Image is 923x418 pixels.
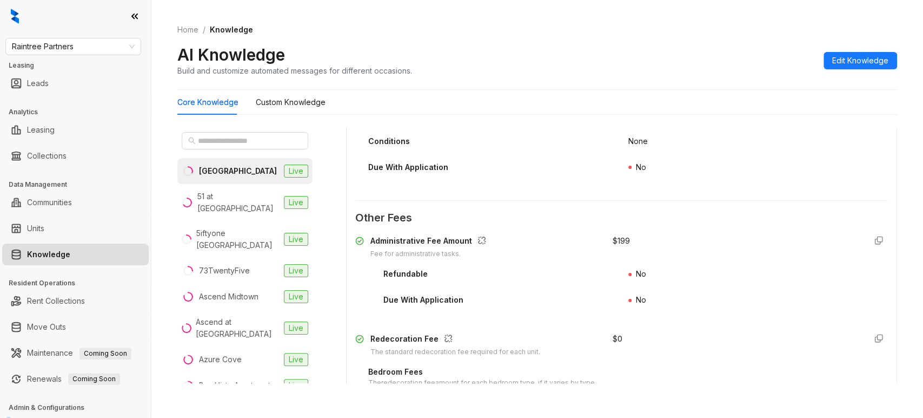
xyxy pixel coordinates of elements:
div: [GEOGRAPHIC_DATA] [199,165,277,177]
span: Live [284,165,308,178]
div: The redecoration fee amount for each bedroom type, if it varies by type. [368,378,596,388]
span: Knowledge [210,25,253,34]
span: Other Fees [355,210,888,226]
li: Leasing [2,119,149,141]
div: Bay Vista Apartments [199,380,274,391]
span: Edit Knowledge [832,55,888,67]
div: 51 at [GEOGRAPHIC_DATA] [197,191,280,214]
h3: Analytics [9,107,151,117]
span: No [636,295,646,304]
h3: Admin & Configurations [9,403,151,413]
a: Knowledge [27,244,70,265]
li: Renewals [2,368,149,390]
div: Due With Application [383,294,463,306]
div: Refundable [383,268,428,280]
div: None [628,135,648,147]
div: Conditions [368,135,410,147]
div: Administrative Fee Amount [370,235,490,249]
div: Ascend at [GEOGRAPHIC_DATA] [196,316,280,340]
span: search [188,137,196,145]
li: Units [2,218,149,239]
span: Coming Soon [79,348,131,360]
span: Live [284,196,308,209]
div: Ascend Midtown [199,291,258,303]
span: Live [284,353,308,366]
li: / [203,24,205,36]
a: RenewalsComing Soon [27,368,120,390]
div: Redecoration Fee [370,333,540,347]
div: The standard redecoration fee required for each unit. [370,347,540,357]
a: Move Outs [27,316,66,338]
div: Due With Application [368,161,448,173]
li: Move Outs [2,316,149,338]
div: Fee for administrative tasks. [370,249,490,259]
span: Live [284,379,308,392]
div: Core Knowledge [177,96,238,108]
img: logo [11,9,19,24]
h3: Leasing [9,61,151,70]
a: Communities [27,192,72,213]
div: Azure Cove [199,354,242,365]
div: Custom Knowledge [256,96,326,108]
li: Rent Collections [2,290,149,312]
div: $ 0 [613,333,622,345]
h3: Resident Operations [9,278,151,288]
a: Leasing [27,119,55,141]
button: Edit Knowledge [824,52,897,69]
div: 5iftyone [GEOGRAPHIC_DATA] [196,227,280,251]
li: Knowledge [2,244,149,265]
a: Units [27,218,44,239]
span: Live [284,322,308,335]
span: Live [284,233,308,246]
h3: Data Management [9,180,151,190]
span: Coming Soon [68,373,120,385]
span: Live [284,264,308,277]
a: Collections [27,145,67,167]
span: Live [284,290,308,303]
li: Leads [2,73,149,94]
span: No [636,162,646,172]
a: Leads [27,73,49,94]
li: Communities [2,192,149,213]
div: Build and customize automated messages for different occasions. [177,65,412,76]
span: No [636,269,646,278]
span: Raintree Partners [12,38,135,55]
a: Home [175,24,201,36]
a: Rent Collections [27,290,85,312]
div: Bedroom Fees [368,366,596,378]
li: Maintenance [2,342,149,364]
h2: AI Knowledge [177,44,285,65]
li: Collections [2,145,149,167]
div: $ 199 [613,235,630,247]
div: 73TwentyFive [199,265,250,277]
